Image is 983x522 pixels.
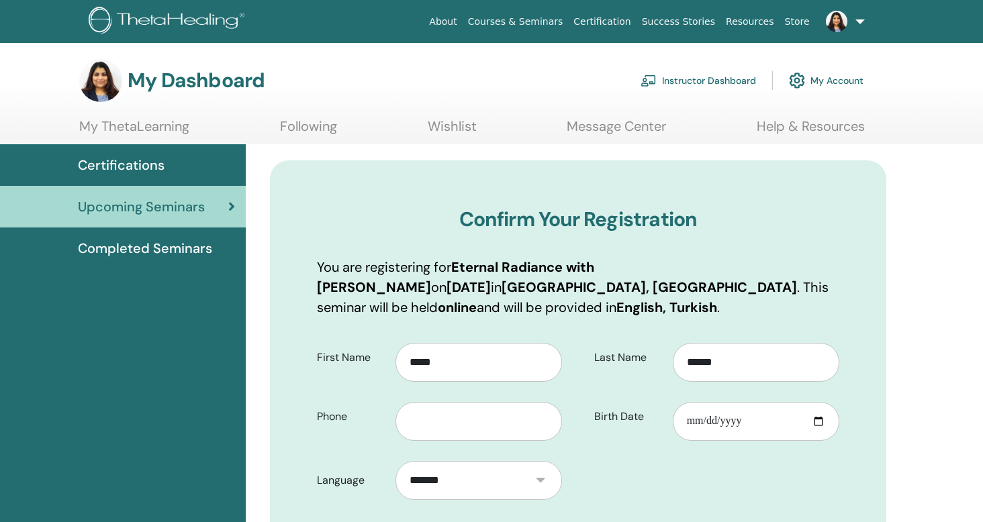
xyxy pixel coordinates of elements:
[307,404,395,429] label: Phone
[78,238,212,258] span: Completed Seminars
[280,118,337,144] a: Following
[584,345,673,370] label: Last Name
[78,155,165,175] span: Certifications
[789,66,863,95] a: My Account
[757,118,865,144] a: Help & Resources
[89,7,249,37] img: logo.png
[789,69,805,92] img: cog.svg
[637,9,720,34] a: Success Stories
[641,66,756,95] a: Instructor Dashboard
[317,257,839,317] p: You are registering for on in . This seminar will be held and will be provided in .
[128,68,265,93] h3: My Dashboard
[438,299,477,316] b: online
[307,345,395,370] label: First Name
[78,197,205,217] span: Upcoming Seminars
[780,9,815,34] a: Store
[720,9,780,34] a: Resources
[428,118,477,144] a: Wishlist
[317,207,839,231] h3: Confirm Your Registration
[641,74,657,87] img: chalkboard-teacher.svg
[616,299,717,316] b: English, Turkish
[502,278,797,296] b: [GEOGRAPHIC_DATA], [GEOGRAPHIC_DATA]
[447,278,491,296] b: [DATE]
[463,9,569,34] a: Courses & Seminars
[424,9,462,34] a: About
[317,258,594,296] b: Eternal Radiance with [PERSON_NAME]
[79,118,189,144] a: My ThetaLearning
[79,59,122,102] img: default.jpg
[568,9,636,34] a: Certification
[584,404,673,429] label: Birth Date
[307,468,395,493] label: Language
[826,11,847,32] img: default.jpg
[567,118,666,144] a: Message Center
